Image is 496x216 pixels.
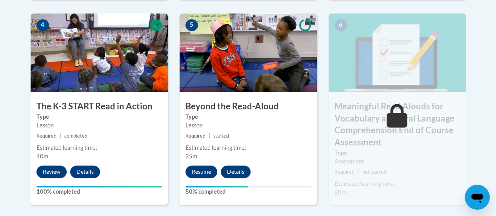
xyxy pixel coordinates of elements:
[185,19,198,31] span: 5
[329,100,466,149] h3: Meaningful Read Alouds for Vocabulary and Oral Language Comprehension End of Course Assessment
[185,121,311,130] div: Lesson
[36,143,162,152] div: Estimated learning time:
[185,187,311,196] label: 50% completed
[31,13,168,92] img: Course Image
[334,149,460,157] label: Type
[213,133,229,139] span: started
[185,133,205,139] span: Required
[36,121,162,130] div: Lesson
[465,185,490,210] iframe: Button to launch messaging window
[185,153,197,160] span: 25m
[180,100,317,113] h3: Beyond the Read-Aloud
[36,113,162,121] label: Type
[60,133,61,139] span: |
[185,143,311,152] div: Estimated learning time:
[209,133,210,139] span: |
[185,186,248,187] div: Your progress
[334,169,354,175] span: Required
[185,165,217,178] button: Resume
[358,169,359,175] span: |
[334,180,460,188] div: Estimated learning time:
[221,165,251,178] button: Details
[36,165,67,178] button: Review
[70,165,100,178] button: Details
[334,157,460,166] div: Assessment
[36,19,49,31] span: 4
[64,133,87,139] span: completed
[362,169,386,175] span: not started
[180,13,317,92] img: Course Image
[36,153,48,160] span: 40m
[185,113,311,121] label: Type
[334,189,346,196] span: 20m
[31,100,168,113] h3: The K-3 START Read in Action
[329,13,466,92] img: Course Image
[36,186,162,187] div: Your progress
[36,187,162,196] label: 100% completed
[334,19,347,31] span: 6
[36,133,56,139] span: Required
